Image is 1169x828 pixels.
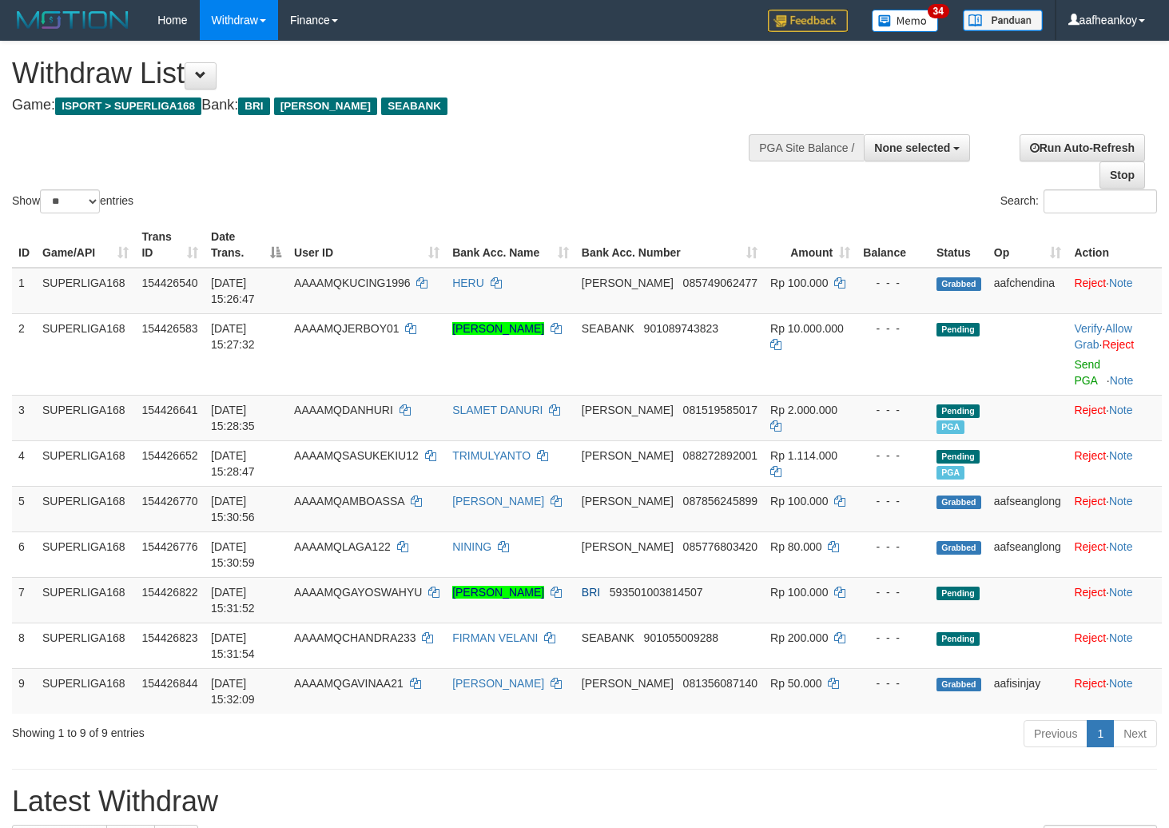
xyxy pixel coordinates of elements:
[683,277,757,289] span: Copy 085749062477 to clipboard
[1074,586,1106,599] a: Reject
[141,449,197,462] span: 154426652
[575,222,764,268] th: Bank Acc. Number: activate to sort column ascending
[770,631,828,644] span: Rp 200.000
[582,322,634,335] span: SEABANK
[12,8,133,32] img: MOTION_logo.png
[683,540,757,553] span: Copy 085776803420 to clipboard
[141,586,197,599] span: 154426822
[294,277,411,289] span: AAAAMQKUCING1996
[238,98,269,115] span: BRI
[12,313,36,395] td: 2
[1068,268,1162,314] td: ·
[205,222,288,268] th: Date Trans.: activate to sort column descending
[36,577,135,623] td: SUPERLIGA168
[988,486,1068,531] td: aafseanglong
[1068,486,1162,531] td: ·
[294,449,419,462] span: AAAAMQSASUKEKIU12
[857,222,930,268] th: Balance
[863,320,924,336] div: - - -
[294,540,391,553] span: AAAAMQLAGA122
[768,10,848,32] img: Feedback.jpg
[12,222,36,268] th: ID
[36,268,135,314] td: SUPERLIGA168
[863,493,924,509] div: - - -
[610,586,703,599] span: Copy 593501003814507 to clipboard
[1109,631,1133,644] a: Note
[12,98,763,113] h4: Game: Bank:
[582,540,674,553] span: [PERSON_NAME]
[1044,189,1157,213] input: Search:
[936,496,981,509] span: Grabbed
[141,540,197,553] span: 154426776
[936,678,981,691] span: Grabbed
[1074,358,1100,387] a: Send PGA
[582,449,674,462] span: [PERSON_NAME]
[452,495,544,508] a: [PERSON_NAME]
[1074,322,1102,335] a: Verify
[1099,161,1145,189] a: Stop
[582,677,674,690] span: [PERSON_NAME]
[40,189,100,213] select: Showentries
[928,4,949,18] span: 34
[452,631,538,644] a: FIRMAN VELANI
[1068,222,1162,268] th: Action
[141,277,197,289] span: 154426540
[36,486,135,531] td: SUPERLIGA168
[36,668,135,714] td: SUPERLIGA168
[988,531,1068,577] td: aafseanglong
[1074,404,1106,416] a: Reject
[36,313,135,395] td: SUPERLIGA168
[1109,540,1133,553] a: Note
[274,98,377,115] span: [PERSON_NAME]
[1074,495,1106,508] a: Reject
[863,275,924,291] div: - - -
[55,98,201,115] span: ISPORT > SUPERLIGA168
[770,449,837,462] span: Rp 1.114.000
[141,322,197,335] span: 154426583
[864,134,970,161] button: None selected
[963,10,1043,31] img: panduan.png
[582,277,674,289] span: [PERSON_NAME]
[36,623,135,668] td: SUPERLIGA168
[1068,440,1162,486] td: ·
[211,495,255,523] span: [DATE] 15:30:56
[1074,277,1106,289] a: Reject
[12,486,36,531] td: 5
[936,632,980,646] span: Pending
[764,222,857,268] th: Amount: activate to sort column ascending
[294,495,404,508] span: AAAAMQAMBOASSA
[1068,395,1162,440] td: ·
[294,586,422,599] span: AAAAMQGAYOSWAHYU
[1110,374,1134,387] a: Note
[452,404,543,416] a: SLAMET DANURI
[12,189,133,213] label: Show entries
[294,677,404,690] span: AAAAMQGAVINAA21
[211,322,255,351] span: [DATE] 15:27:32
[141,404,197,416] span: 154426641
[141,495,197,508] span: 154426770
[1068,577,1162,623] td: ·
[452,277,484,289] a: HERU
[36,440,135,486] td: SUPERLIGA168
[863,630,924,646] div: - - -
[644,631,718,644] span: Copy 901055009288 to clipboard
[582,586,600,599] span: BRI
[988,222,1068,268] th: Op: activate to sort column ascending
[12,577,36,623] td: 7
[770,540,822,553] span: Rp 80.000
[141,631,197,644] span: 154426823
[1068,623,1162,668] td: ·
[135,222,205,268] th: Trans ID: activate to sort column ascending
[770,677,822,690] span: Rp 50.000
[294,322,400,335] span: AAAAMQJERBOY01
[863,584,924,600] div: - - -
[1102,338,1134,351] a: Reject
[930,222,988,268] th: Status
[12,440,36,486] td: 4
[749,134,864,161] div: PGA Site Balance /
[863,675,924,691] div: - - -
[36,222,135,268] th: Game/API: activate to sort column ascending
[644,322,718,335] span: Copy 901089743823 to clipboard
[1087,720,1114,747] a: 1
[1109,404,1133,416] a: Note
